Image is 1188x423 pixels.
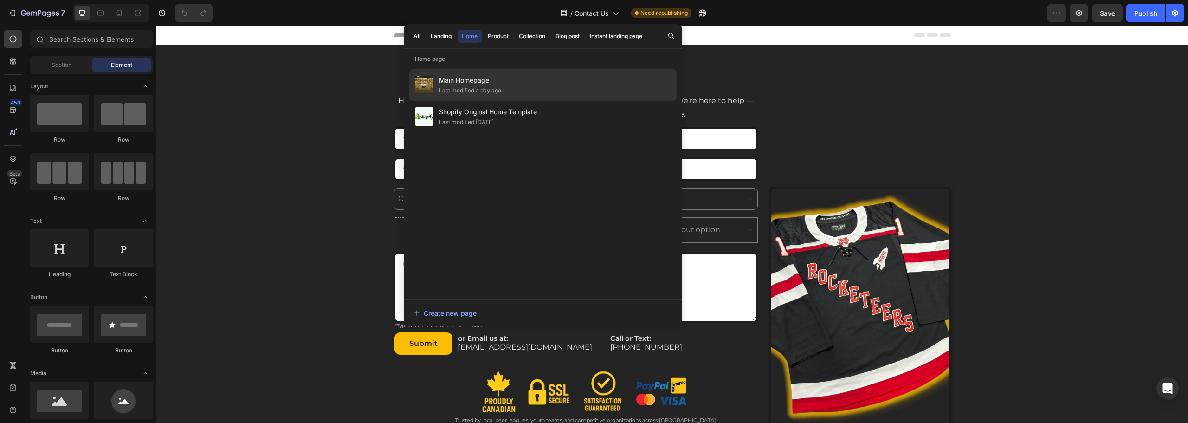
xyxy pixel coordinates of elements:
[426,30,456,43] button: Landing
[479,351,530,380] img: All of the Payments Accepted
[1156,377,1179,400] div: Open Intercom Messenger
[94,194,153,202] div: Row
[519,32,545,40] div: Collection
[439,86,501,95] div: Last modified a day ago
[1092,4,1123,22] button: Save
[30,217,42,225] span: Text
[277,202,326,209] div: Drop element here
[575,8,609,18] span: Contact Us
[259,390,600,399] p: Trusted by local beer leagues, youth teams, and competitive organizations across [GEOGRAPHIC_DATA].
[138,290,153,305] span: Toggle open
[404,54,682,64] p: Home page
[439,117,494,127] div: Last modified [DATE]
[302,308,352,317] span: or Email us at:
[30,194,89,202] div: Row
[94,136,153,144] div: Row
[52,61,71,69] span: Section
[239,297,328,303] span: *Typical First Time Response 2 Hours*
[325,344,360,387] img: A Proudly Canadian Company
[175,4,213,22] div: Undo/Redo
[1100,9,1115,17] span: Save
[7,170,22,177] div: Beta
[570,8,573,18] span: /
[409,30,425,43] button: All
[1134,8,1157,18] div: Publish
[242,70,597,92] span: Have a question about our jerseys? Looking to start a custom team order? We’re here to help — jus...
[253,312,281,323] div: Submit
[30,82,48,91] span: Layout
[426,345,467,386] img: Satisfaction Guaranteed
[30,136,89,144] div: Row
[458,30,482,43] button: Home
[413,32,420,40] div: All
[439,106,537,117] span: Shopify Original Home Template
[1126,4,1165,22] button: Publish
[586,30,646,43] button: Instant landing page
[111,61,132,69] span: Element
[138,214,153,228] span: Toggle open
[454,308,495,317] span: Call or Text:
[138,366,153,381] span: Toggle open
[30,346,89,355] div: Button
[30,293,47,301] span: Button
[30,369,46,377] span: Media
[61,7,65,19] p: 7
[615,163,792,399] img: gempages_566822059041096785-688b5972-0d44-4de5-bb47-f6c4ab0523a4.png
[640,9,688,17] span: Need republishing
[488,32,509,40] div: Product
[94,270,153,279] div: Text Block
[238,306,296,329] button: Submit
[94,346,153,355] div: Button
[302,317,436,325] a: [EMAIL_ADDRESS][DOMAIN_NAME]
[138,79,153,94] span: Toggle open
[462,32,478,40] div: Home
[551,30,584,43] button: Blog post
[375,41,464,62] strong: Contact Us
[30,270,89,279] div: Heading
[156,26,1188,423] iframe: Design area
[515,30,549,43] button: Collection
[439,75,501,86] span: Main Homepage
[413,308,477,318] div: Create new page
[590,32,642,40] div: Instant landing page
[454,317,526,325] span: [PHONE_NUMBER]
[555,32,580,40] div: Blog post
[9,99,22,106] div: 450
[431,32,452,40] div: Landing
[413,304,673,322] button: Create new page
[4,4,69,22] button: 7
[371,352,414,379] img: SSL Secure
[238,132,601,155] input: *Email (Required)
[238,101,601,124] input: * Your Name (Required)
[484,30,513,43] button: Product
[30,30,153,48] input: Search Sections & Elements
